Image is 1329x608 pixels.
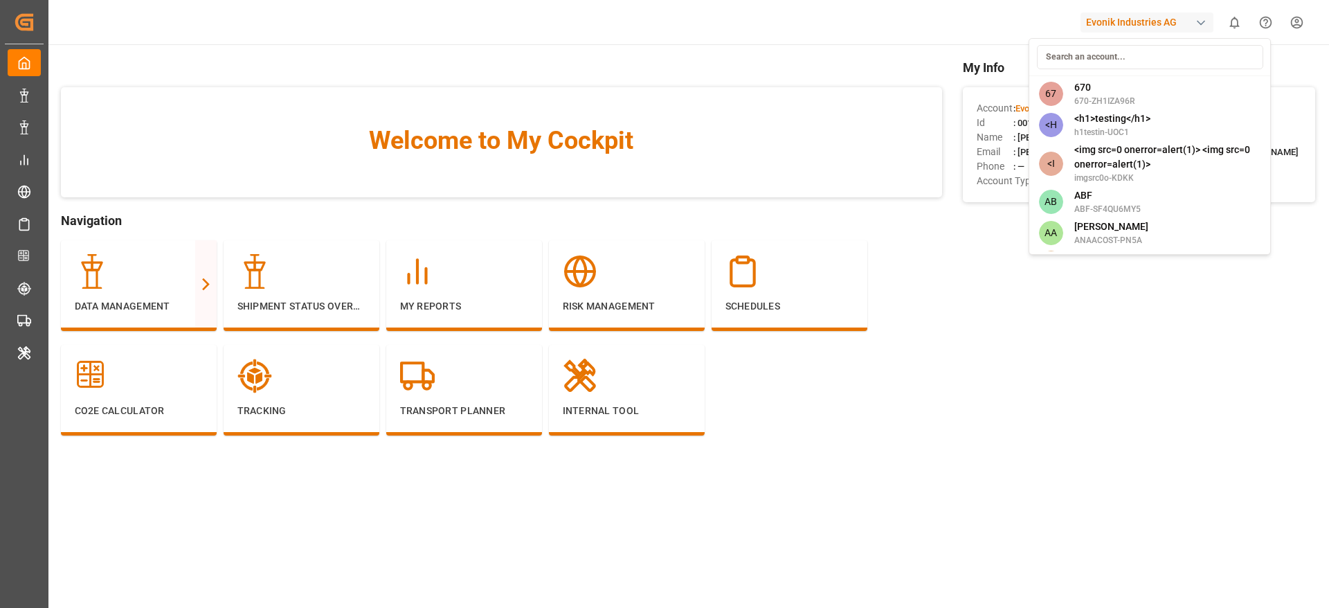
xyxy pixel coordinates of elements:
[1074,220,1148,234] span: [PERSON_NAME]
[1074,143,1261,172] span: <img src=0 onerror=alert(1)> <img src=0 onerror=alert(1)>
[1074,203,1141,215] span: ABF-SF4QU6MY5
[1074,111,1150,126] span: <h1>testing</h1>
[1039,190,1063,214] span: AB
[1074,95,1135,107] span: 670-ZH1IZA96R
[1074,188,1141,203] span: ABF
[1039,82,1063,106] span: 67
[1039,113,1063,137] span: <H
[1039,221,1063,245] span: AA
[1039,251,1063,275] span: AA
[1074,234,1148,247] span: ANAACOST-PN5A
[1039,152,1063,176] span: <I
[1037,45,1263,69] input: Search an account...
[1074,126,1150,138] span: h1testin-UOC1
[1074,172,1261,184] span: imgsrc0o-KDKK
[1074,80,1135,95] span: 670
